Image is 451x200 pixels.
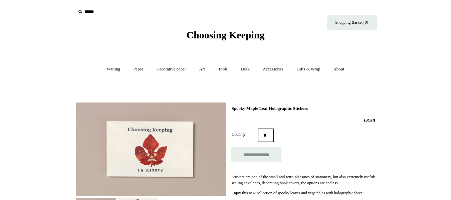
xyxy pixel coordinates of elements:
[290,60,326,78] a: Gifts & Wrap
[257,60,289,78] a: Accessories
[186,29,264,40] span: Choosing Keeping
[186,35,264,39] a: Choosing Keeping
[231,131,258,137] label: Quantity
[327,60,350,78] a: About
[76,103,226,196] img: Spooky Maple Leaf Holographic Stickers
[231,106,375,111] h1: Spooky Maple Leaf Holographic Stickers
[150,60,192,78] a: Decorative paper
[127,60,149,78] a: Paper
[231,174,375,186] p: Stickers are one of the small and retro pleasures of stationery, but also extremely useful: seali...
[231,118,375,124] h2: £8.50
[231,190,375,196] p: Enjoy this new collection of spooky leaves and vegetables with holographic faces!
[327,15,377,30] a: Shopping Basket (0)
[193,60,211,78] a: Art
[235,60,256,78] a: Desk
[212,60,234,78] a: Tools
[101,60,126,78] a: Writing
